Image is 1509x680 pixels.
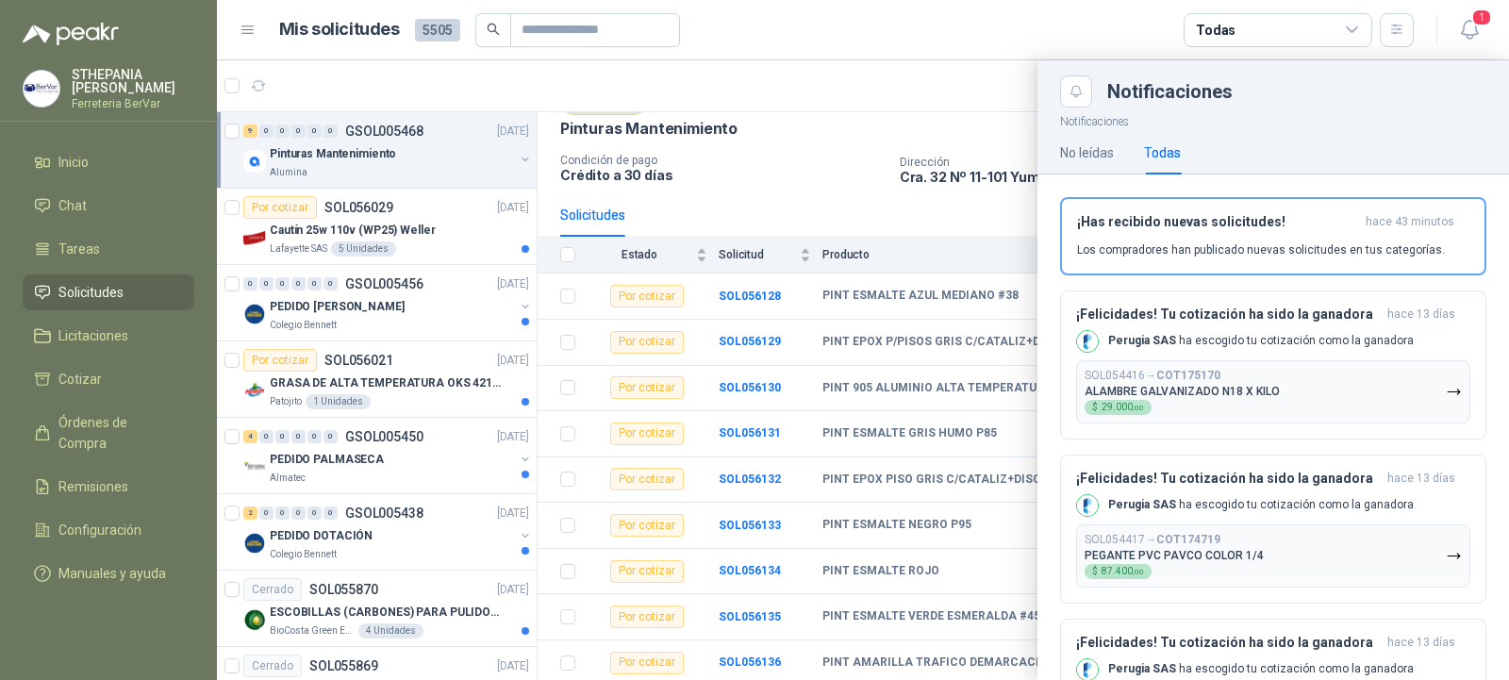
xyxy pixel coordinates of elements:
a: Solicitudes [23,274,194,310]
div: Todas [1144,142,1181,163]
a: Órdenes de Compra [23,405,194,461]
img: Company Logo [1077,495,1098,516]
b: COT175170 [1156,369,1220,382]
span: Configuración [58,520,141,540]
a: Configuración [23,512,194,548]
h3: ¡Felicidades! Tu cotización ha sido la ganadora [1076,307,1380,323]
span: hace 13 días [1387,635,1455,651]
a: Manuales y ayuda [23,556,194,591]
span: Tareas [58,239,100,259]
h3: ¡Felicidades! Tu cotización ha sido la ganadora [1076,471,1380,487]
h1: Mis solicitudes [279,16,400,43]
p: Ferreteria BerVar [72,98,194,109]
span: Órdenes de Compra [58,412,176,454]
p: Notificaciones [1037,108,1509,131]
span: ,00 [1133,404,1144,412]
span: 87.400 [1102,567,1144,576]
span: Inicio [58,152,89,173]
a: Inicio [23,144,194,180]
button: ¡Felicidades! Tu cotización ha sido la ganadorahace 13 días Company LogoPerugia SAS ha escogido t... [1060,455,1486,604]
img: Company Logo [24,71,59,107]
span: 29.000 [1102,403,1144,412]
button: ¡Felicidades! Tu cotización ha sido la ganadorahace 13 días Company LogoPerugia SAS ha escogido t... [1060,290,1486,440]
button: ¡Has recibido nuevas solicitudes!hace 43 minutos Los compradores han publicado nuevas solicitudes... [1060,197,1486,275]
p: STHEPANIA [PERSON_NAME] [72,68,194,94]
span: Manuales y ayuda [58,563,166,584]
p: Los compradores han publicado nuevas solicitudes en tus categorías. [1077,241,1445,258]
span: ,00 [1133,568,1144,576]
a: Tareas [23,231,194,267]
p: PEGANTE PVC PAVCO COLOR 1/4 [1085,549,1264,562]
span: hace 13 días [1387,471,1455,487]
button: 1 [1452,13,1486,47]
button: SOL054417→COT174719PEGANTE PVC PAVCO COLOR 1/4$87.400,00 [1076,524,1470,588]
a: Remisiones [23,469,194,505]
span: hace 43 minutos [1366,214,1454,230]
div: $ [1085,564,1152,579]
img: Logo peakr [23,23,119,45]
b: COT174719 [1156,533,1220,546]
a: Licitaciones [23,318,194,354]
img: Company Logo [1077,659,1098,680]
span: 5505 [415,19,460,41]
p: ha escogido tu cotización como la ganadora [1108,497,1414,513]
p: ALAMBRE GALVANIZADO N18 X KILO [1085,385,1280,398]
span: Remisiones [58,476,128,497]
div: No leídas [1060,142,1114,163]
p: ha escogido tu cotización como la ganadora [1108,333,1414,349]
span: Licitaciones [58,325,128,346]
span: 1 [1471,8,1492,26]
span: Solicitudes [58,282,124,303]
span: Chat [58,195,87,216]
p: ha escogido tu cotización como la ganadora [1108,661,1414,677]
img: Company Logo [1077,331,1098,352]
span: Cotizar [58,369,102,390]
a: Cotizar [23,361,194,397]
button: SOL054416→COT175170ALAMBRE GALVANIZADO N18 X KILO$29.000,00 [1076,360,1470,423]
a: Chat [23,188,194,224]
button: Close [1060,75,1092,108]
p: SOL054417 → [1085,533,1220,547]
b: Perugia SAS [1108,662,1176,675]
div: $ [1085,400,1152,415]
span: search [487,23,500,36]
div: Notificaciones [1107,82,1486,101]
b: Perugia SAS [1108,334,1176,347]
h3: ¡Felicidades! Tu cotización ha sido la ganadora [1076,635,1380,651]
p: SOL054416 → [1085,369,1220,383]
h3: ¡Has recibido nuevas solicitudes! [1077,214,1358,230]
div: Todas [1196,20,1235,41]
b: Perugia SAS [1108,498,1176,511]
span: hace 13 días [1387,307,1455,323]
